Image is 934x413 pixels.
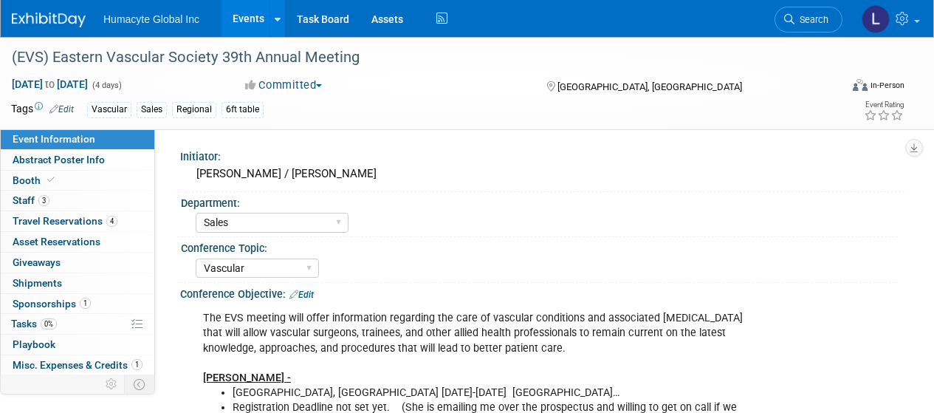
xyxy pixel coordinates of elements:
[240,78,328,93] button: Committed
[172,102,216,117] div: Regional
[38,195,49,206] span: 3
[13,298,91,310] span: Sponsorships
[180,146,904,164] div: Initiator:
[864,101,904,109] div: Event Rating
[41,318,57,330] span: 0%
[13,338,55,350] span: Playbook
[1,191,154,211] a: Staff3
[13,236,100,248] span: Asset Reservations
[1,335,154,355] a: Playbook
[13,256,61,268] span: Giveaways
[13,359,142,371] span: Misc. Expenses & Credits
[557,81,742,92] span: [GEOGRAPHIC_DATA], [GEOGRAPHIC_DATA]
[1,314,154,334] a: Tasks0%
[11,78,89,91] span: [DATE] [DATE]
[222,102,264,117] div: 6ft table
[233,386,752,400] li: [GEOGRAPHIC_DATA], [GEOGRAPHIC_DATA] [DATE]-[DATE] [GEOGRAPHIC_DATA]…
[7,44,828,71] div: (EVS) Eastern Vascular Society 39th Annual Meeting
[1,171,154,191] a: Booth
[13,277,62,289] span: Shipments
[853,79,868,91] img: Format-Inperson.png
[13,174,58,186] span: Booth
[180,283,904,302] div: Conference Objective:
[13,133,95,145] span: Event Information
[49,104,74,115] a: Edit
[775,7,842,33] a: Search
[47,176,55,184] i: Booth reservation complete
[1,253,154,273] a: Giveaways
[1,294,154,314] a: Sponsorships1
[11,318,57,330] span: Tasks
[91,81,122,90] span: (4 days)
[1,273,154,293] a: Shipments
[13,194,49,206] span: Staff
[191,163,893,185] div: [PERSON_NAME] / [PERSON_NAME]
[181,237,898,256] div: Conference Topic:
[289,290,314,300] a: Edit
[12,13,86,27] img: ExhibitDay
[13,215,117,227] span: Travel Reservations
[181,192,898,211] div: Department:
[131,359,142,370] span: 1
[125,375,155,394] td: Toggle Event Tabs
[106,216,117,227] span: 4
[137,102,167,117] div: Sales
[774,77,904,99] div: Event Format
[43,78,57,90] span: to
[1,129,154,149] a: Event Information
[80,298,91,309] span: 1
[203,372,291,384] b: [PERSON_NAME] -
[99,375,125,394] td: Personalize Event Tab Strip
[13,154,105,165] span: Abstract Poster Info
[1,211,154,231] a: Travel Reservations4
[1,150,154,170] a: Abstract Poster Info
[870,80,904,91] div: In-Person
[1,355,154,375] a: Misc. Expenses & Credits1
[103,13,199,25] span: Humacyte Global Inc
[11,101,74,118] td: Tags
[794,14,828,25] span: Search
[862,5,890,33] img: Linda Hamilton
[1,232,154,252] a: Asset Reservations
[87,102,131,117] div: Vascular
